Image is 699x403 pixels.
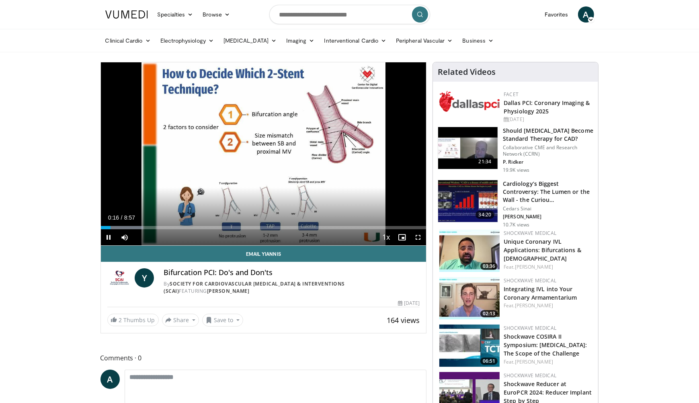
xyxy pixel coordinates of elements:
[515,263,553,270] a: [PERSON_NAME]
[135,268,154,288] a: Y
[105,10,148,19] img: VuMedi Logo
[504,333,587,357] a: Shockwave COSIRA II Symposium: [MEDICAL_DATA]: The Scope of the Challenge
[503,127,593,143] h3: Should [MEDICAL_DATA] Become Standard Therapy for CAD?
[503,222,529,228] p: 10.7K views
[124,214,135,221] span: 8:57
[480,310,498,317] span: 02:13
[515,358,553,365] a: [PERSON_NAME]
[391,33,457,49] a: Peripheral Vascular
[219,33,281,49] a: [MEDICAL_DATA]
[504,325,556,331] a: Shockwave Medical
[439,91,500,112] img: 939357b5-304e-4393-95de-08c51a3c5e2a.png.150x105_q85_autocrop_double_scale_upscale_version-0.2.png
[100,370,120,389] a: A
[162,314,199,327] button: Share
[504,263,592,271] div: Feat.
[504,372,556,379] a: Shockwave Medical
[476,158,495,166] span: 21:34
[101,246,426,262] a: Email Yiannis
[438,180,593,228] a: 34:20 Cardiology’s Biggest Controversy: The Lumen or the Wall - the Curiou… Cedars Sinai [PERSON_...
[504,99,590,115] a: Dallas PCI: Coronary Imaging & Physiology 2025
[476,211,495,219] span: 34:20
[504,285,577,301] a: Integrating IVL into Your Coronary Armamentarium
[504,358,592,366] div: Feat.
[439,277,500,319] img: adf1c163-93e5-45e2-b520-fc626b6c9d57.150x105_q85_crop-smart_upscale.jpg
[100,353,427,363] span: Comments 0
[156,33,219,49] a: Electrophysiology
[164,280,420,295] div: By FEATURING
[438,180,498,222] img: d453240d-5894-4336-be61-abca2891f366.150x105_q85_crop-smart_upscale.jpg
[119,316,122,324] span: 2
[207,288,250,294] a: [PERSON_NAME]
[504,277,556,284] a: Shockwave Medical
[504,302,592,309] div: Feat.
[504,230,556,236] a: Shockwave Medical
[378,229,394,245] button: Playback Rate
[439,230,500,272] img: 3bfdedcd-3769-4ab1-90fd-ab997352af64.150x105_q85_crop-smart_upscale.jpg
[202,314,243,327] button: Save to
[320,33,392,49] a: Interventional Cardio
[458,33,499,49] a: Business
[504,116,592,123] div: [DATE]
[503,159,593,165] p: P. Ridker
[164,280,345,294] a: Society for Cardiovascular [MEDICAL_DATA] & Interventions (SCAI)
[503,180,593,204] h3: Cardiology’s Biggest Controversy: The Lumen or the Wall - the Curiou…
[503,144,593,157] p: Collaborative CME and Research Network (CCRN)
[269,5,430,24] input: Search topics, interventions
[101,229,117,245] button: Pause
[504,91,519,98] a: FACET
[503,214,593,220] p: [PERSON_NAME]
[480,358,498,365] span: 06:51
[100,33,156,49] a: Clinical Cardio
[480,263,498,270] span: 03:36
[101,226,426,229] div: Progress Bar
[107,268,132,288] img: Society for Cardiovascular Angiography & Interventions (SCAI)
[438,127,593,173] a: 21:34 Should [MEDICAL_DATA] Become Standard Therapy for CAD? Collaborative CME and Research Netwo...
[387,315,420,325] span: 164 views
[410,229,426,245] button: Fullscreen
[439,230,500,272] a: 03:36
[153,6,198,23] a: Specialties
[121,214,123,221] span: /
[394,229,410,245] button: Enable picture-in-picture mode
[198,6,235,23] a: Browse
[164,268,420,277] h4: Bifurcation PCI: Do's and Don'ts
[439,325,500,367] img: c35ce14a-3a80-4fd3-b91e-c59d4b4f33e6.150x105_q85_crop-smart_upscale.jpg
[438,67,496,77] h4: Related Videos
[540,6,573,23] a: Favorites
[439,325,500,367] a: 06:51
[439,277,500,319] a: 02:13
[503,167,529,173] p: 19.9K views
[107,314,159,326] a: 2 Thumbs Up
[101,62,426,246] video-js: Video Player
[117,229,133,245] button: Mute
[515,302,553,309] a: [PERSON_NAME]
[578,6,594,23] a: A
[503,206,593,212] p: Cedars Sinai
[504,238,581,262] a: Unique Coronary IVL Applications: Bifurcations & [DEMOGRAPHIC_DATA]
[438,127,498,169] img: eb63832d-2f75-457d-8c1a-bbdc90eb409c.150x105_q85_crop-smart_upscale.jpg
[281,33,320,49] a: Imaging
[398,300,420,307] div: [DATE]
[108,214,119,221] span: 0:16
